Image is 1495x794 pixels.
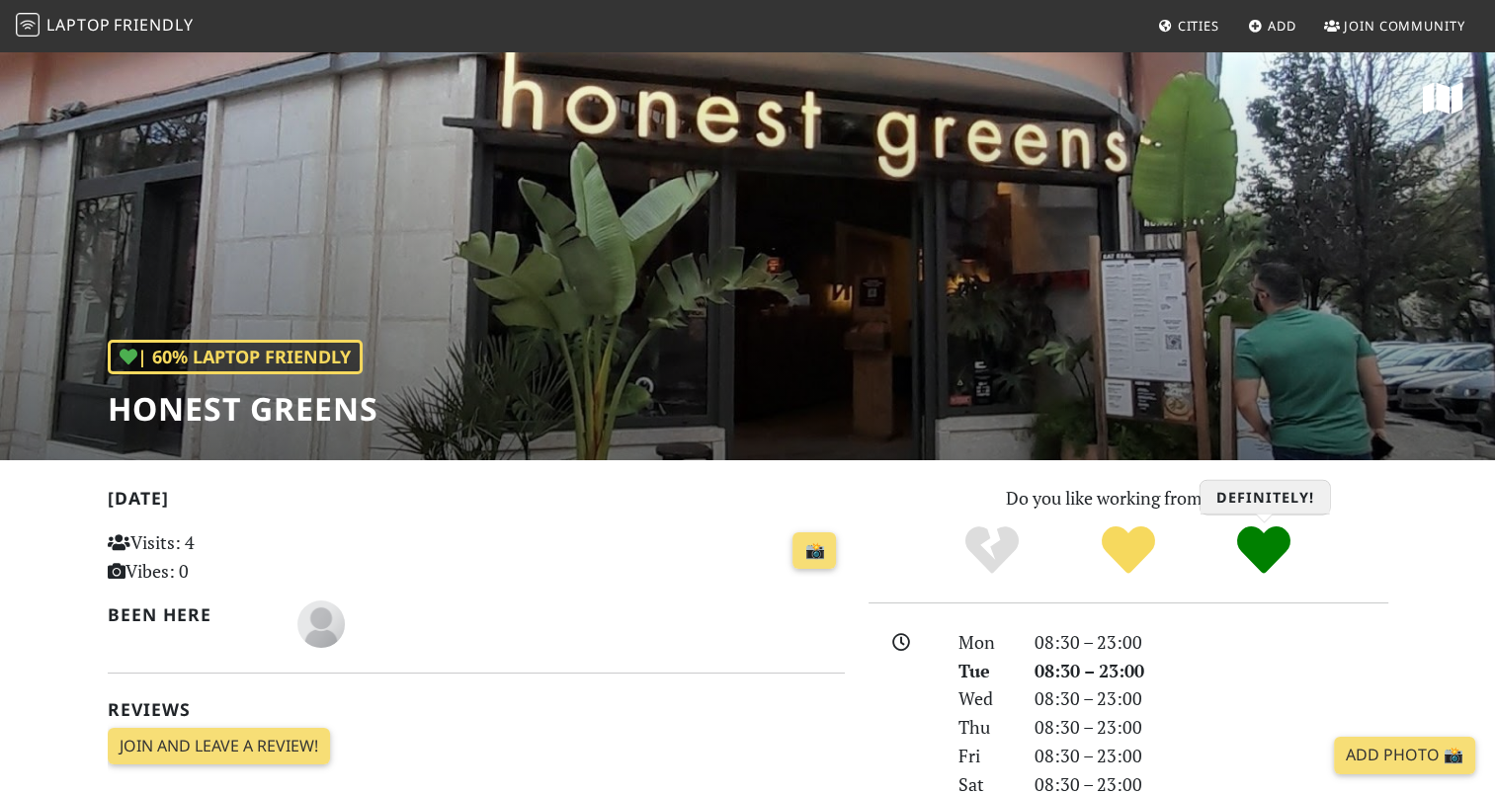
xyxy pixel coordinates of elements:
[1023,713,1400,742] div: 08:30 – 23:00
[108,604,275,625] h2: Been here
[1344,17,1465,35] span: Join Community
[1023,742,1400,770] div: 08:30 – 23:00
[1023,628,1400,657] div: 08:30 – 23:00
[924,523,1060,578] div: No
[1060,523,1197,578] div: Yes
[108,488,845,516] h2: [DATE]
[108,340,363,374] div: | 60% Laptop Friendly
[297,610,345,634] span: Aline Lemos de Freitas
[1268,17,1296,35] span: Add
[1150,8,1227,43] a: Cities
[1023,657,1400,685] div: 08:30 – 23:00
[1201,480,1330,514] h3: Definitely!
[108,728,330,765] a: Join and leave a review!
[947,742,1022,770] div: Fri
[1316,8,1473,43] a: Join Community
[108,390,378,428] h1: Honest Greens
[1178,17,1219,35] span: Cities
[297,600,345,648] img: blank-535327c66bd565773addf3077783bbfce4b00ec00e9fd257753287c682c7fa38.png
[1196,523,1332,578] div: Definitely!
[16,13,40,37] img: LaptopFriendly
[108,699,845,720] h2: Reviews
[947,657,1022,685] div: Tue
[947,628,1022,657] div: Mon
[869,484,1388,513] p: Do you like working from here?
[46,14,111,36] span: Laptop
[1240,8,1304,43] a: Add
[16,9,194,43] a: LaptopFriendly LaptopFriendly
[792,532,836,570] a: 📸
[947,684,1022,713] div: Wed
[947,713,1022,742] div: Thu
[114,14,193,36] span: Friendly
[1023,684,1400,713] div: 08:30 – 23:00
[108,528,338,586] p: Visits: 4 Vibes: 0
